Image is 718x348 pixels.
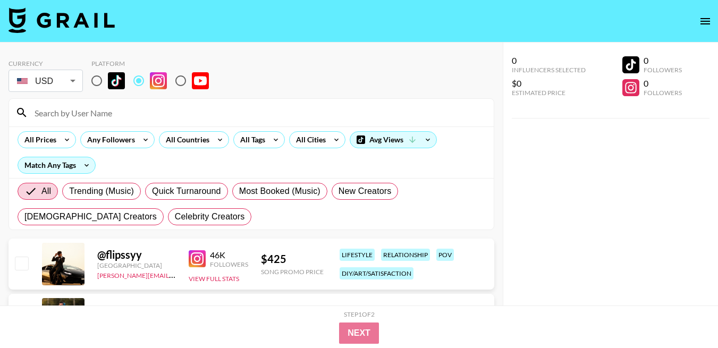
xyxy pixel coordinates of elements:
div: All Tags [234,132,267,148]
div: Influencers Selected [512,66,586,74]
button: Next [339,322,379,344]
span: [DEMOGRAPHIC_DATA] Creators [24,210,157,223]
div: USD [11,72,81,90]
div: All Cities [290,132,328,148]
div: Currency [9,60,83,67]
div: Match Any Tags [18,157,95,173]
input: Search by User Name [28,104,487,121]
span: Trending (Music) [69,185,134,198]
span: Quick Turnaround [152,185,221,198]
img: TikTok [108,72,125,89]
div: lifestyle [340,249,375,261]
div: Step 1 of 2 [344,310,375,318]
span: Most Booked (Music) [239,185,320,198]
div: Song Promo Price [261,268,324,276]
img: Grail Talent [9,7,115,33]
div: All Prices [18,132,58,148]
div: 46K [210,250,248,260]
span: Celebrity Creators [175,210,245,223]
div: Followers [644,89,682,97]
div: Estimated Price [512,89,586,97]
img: Instagram [150,72,167,89]
div: $ 425 [261,252,324,266]
div: relationship [381,249,430,261]
div: pov [436,249,454,261]
button: open drawer [695,11,716,32]
span: New Creators [339,185,392,198]
div: diy/art/satisfaction [340,267,413,279]
div: $0 [512,78,586,89]
div: All Countries [159,132,212,148]
div: 0 [644,55,682,66]
div: Avg Views [350,132,436,148]
div: @ flipssyy [97,248,176,261]
img: Instagram [189,250,206,267]
div: Followers [210,260,248,268]
button: View Full Stats [189,275,239,283]
img: YouTube [192,72,209,89]
div: Any Followers [81,132,137,148]
span: All [41,185,51,198]
div: 0 [644,78,682,89]
div: Followers [644,66,682,74]
div: 0 [512,55,586,66]
a: [PERSON_NAME][EMAIL_ADDRESS][DOMAIN_NAME] [97,269,255,279]
div: @ daniellabelle1 [97,303,176,317]
div: [GEOGRAPHIC_DATA] [97,261,176,269]
iframe: Drift Widget Chat Controller [665,295,705,335]
div: Platform [91,60,217,67]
